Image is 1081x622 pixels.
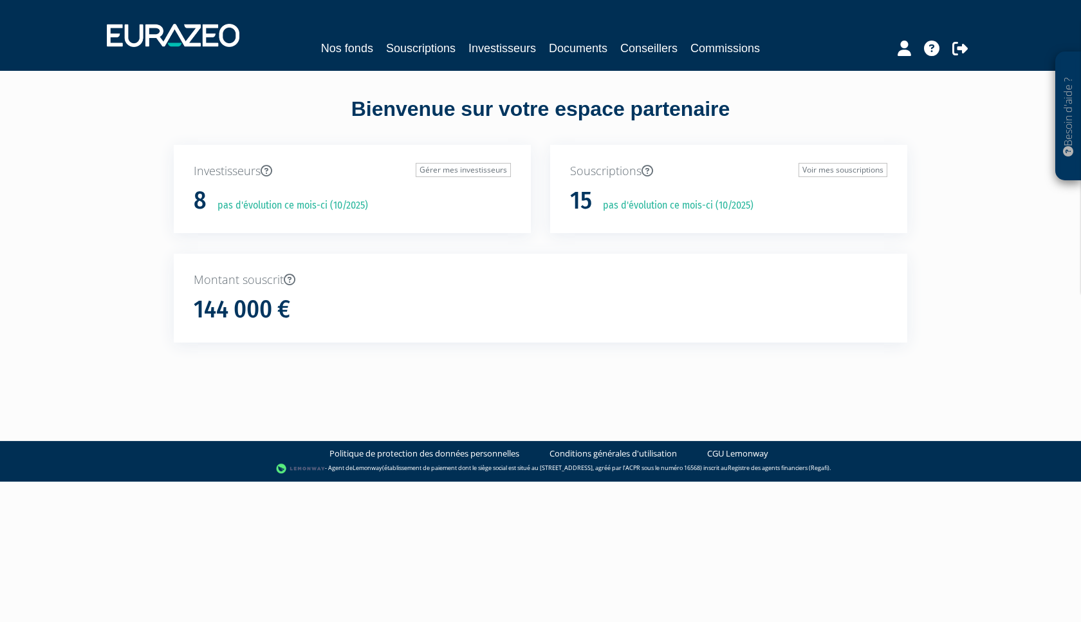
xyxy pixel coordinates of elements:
p: Besoin d'aide ? [1061,59,1076,174]
div: Bienvenue sur votre espace partenaire [164,95,917,145]
a: Politique de protection des données personnelles [329,448,519,460]
p: pas d'évolution ce mois-ci (10/2025) [594,198,753,213]
div: - Agent de (établissement de paiement dont le siège social est situé au [STREET_ADDRESS], agréé p... [13,462,1068,475]
a: Voir mes souscriptions [799,163,887,177]
a: Commissions [690,39,760,57]
a: Conseillers [620,39,678,57]
a: Registre des agents financiers (Regafi) [728,464,829,472]
h1: 8 [194,187,207,214]
a: CGU Lemonway [707,448,768,460]
p: Investisseurs [194,163,511,180]
a: Investisseurs [468,39,536,57]
a: Souscriptions [386,39,456,57]
img: logo-lemonway.png [276,462,326,475]
img: 1732889491-logotype_eurazeo_blanc_rvb.png [107,24,239,47]
p: Montant souscrit [194,272,887,288]
p: pas d'évolution ce mois-ci (10/2025) [208,198,368,213]
a: Conditions générales d'utilisation [550,448,677,460]
a: Nos fonds [321,39,373,57]
h1: 15 [570,187,592,214]
a: Documents [549,39,607,57]
h1: 144 000 € [194,296,290,323]
a: Lemonway [353,464,382,472]
p: Souscriptions [570,163,887,180]
a: Gérer mes investisseurs [416,163,511,177]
